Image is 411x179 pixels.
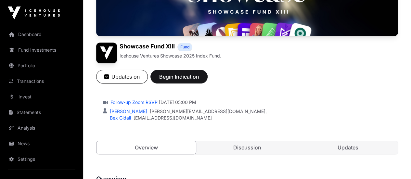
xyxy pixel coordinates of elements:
[5,58,78,73] a: Portfolio
[159,99,196,106] span: [DATE] 05:00 PM
[180,45,189,50] span: Fund
[379,148,411,179] iframe: Chat Widget
[5,27,78,42] a: Dashboard
[96,141,196,154] a: Overview
[109,99,158,106] a: Follow-up Zoom RSVP
[134,115,212,121] a: [EMAIL_ADDRESS][DOMAIN_NAME]
[120,43,175,51] h1: Showcase Fund XIII
[5,152,78,166] a: Settings
[5,43,78,57] a: Fund Investments
[109,115,131,121] a: Bex Gidall
[96,70,148,83] button: Updates on
[298,141,398,154] a: Updates
[5,90,78,104] a: Invest
[5,136,78,151] a: News
[96,141,398,154] nav: Tabs
[8,6,60,19] img: Icehouse Ventures Logo
[109,109,147,114] a: [PERSON_NAME]
[120,53,221,59] p: Icehouse Ventures Showcase 2025 Index Fund.
[150,108,265,115] a: [PERSON_NAME][EMAIL_ADDRESS][DOMAIN_NAME]
[150,76,208,83] a: Begin Indication
[5,74,78,88] a: Transactions
[197,141,297,154] a: Discussion
[150,70,208,83] button: Begin Indication
[96,43,117,63] img: Showcase Fund XIII
[5,105,78,120] a: Statements
[109,108,267,115] div: ,
[5,121,78,135] a: Analysis
[159,73,199,81] span: Begin Indication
